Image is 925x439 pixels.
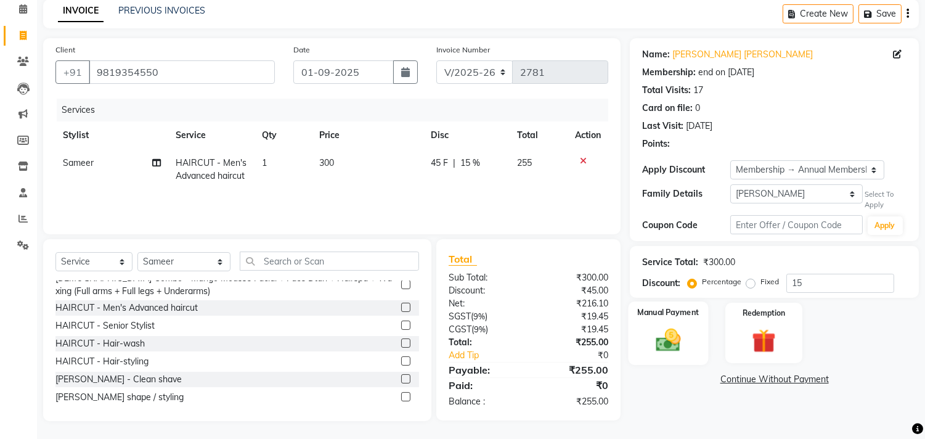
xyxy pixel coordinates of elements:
th: Total [510,121,568,149]
div: HAIRCUT - Men's Advanced haircut [55,302,198,314]
div: 17 [693,84,703,97]
div: HAIRCUT - Hair-styling [55,355,149,368]
button: +91 [55,60,90,84]
th: Service [168,121,255,149]
div: Points: [642,137,670,150]
span: 255 [517,157,532,168]
a: Continue Without Payment [632,373,916,386]
label: Client [55,44,75,55]
div: Name: [642,48,670,61]
div: [PERSON_NAME] - Clean shave [55,373,182,386]
a: [PERSON_NAME] [PERSON_NAME] [672,48,813,61]
div: ₹255.00 [529,363,618,377]
div: ₹45.00 [529,284,618,297]
th: Price [312,121,423,149]
input: Search or Scan [240,252,419,271]
div: ₹0 [529,378,618,393]
button: Create New [783,4,854,23]
div: Discount: [642,277,680,290]
div: HAIRCUT - Senior Stylist [55,319,155,332]
span: SGST [449,311,471,322]
button: Apply [868,216,903,235]
div: Total: [439,336,529,349]
div: Select To Apply [865,189,907,210]
div: ( ) [439,310,529,323]
span: 1 [262,157,267,168]
label: Manual Payment [638,306,699,318]
th: Action [568,121,608,149]
th: Qty [255,121,312,149]
div: Total Visits: [642,84,691,97]
div: Apply Discount [642,163,730,176]
span: 9% [474,324,486,334]
div: Paid: [439,378,529,393]
div: Service Total: [642,256,698,269]
label: Invoice Number [436,44,490,55]
div: ₹19.45 [529,323,618,336]
div: [DATE] [686,120,712,133]
div: Payable: [439,363,529,377]
th: Disc [423,121,510,149]
div: Membership: [642,66,696,79]
img: _cash.svg [648,326,689,355]
a: Add Tip [439,349,544,362]
div: end on [DATE] [698,66,754,79]
div: HAIRCUT - Hair-wash [55,337,145,350]
span: 9% [473,311,485,321]
span: 300 [319,157,334,168]
div: Coupon Code [642,219,730,232]
div: Discount: [439,284,529,297]
span: 45 F [431,157,448,170]
div: Last Visit: [642,120,683,133]
div: Card on file: [642,102,693,115]
div: Family Details [642,187,730,200]
input: Enter Offer / Coupon Code [730,215,862,234]
input: Search by Name/Mobile/Email/Code [89,60,275,84]
div: [DEMOGRAPHIC_DATA] Combo - Mango Mousse Facial + Face Dtan + Hairspa + Waxing (Full arms + Full l... [55,272,396,298]
div: ₹19.45 [529,310,618,323]
div: ₹300.00 [703,256,735,269]
div: Balance : [439,395,529,408]
img: _gift.svg [744,326,783,356]
th: Stylist [55,121,168,149]
span: | [453,157,455,170]
label: Redemption [743,308,785,319]
span: Total [449,253,477,266]
span: Sameer [63,157,94,168]
button: Save [858,4,902,23]
div: Services [57,99,617,121]
label: Fixed [760,276,779,287]
div: [PERSON_NAME] shape / styling [55,391,184,404]
div: 0 [695,102,700,115]
span: CGST [449,324,471,335]
div: ₹255.00 [529,336,618,349]
div: ₹300.00 [529,271,618,284]
span: 15 % [460,157,480,170]
a: PREVIOUS INVOICES [118,5,205,16]
label: Percentage [702,276,741,287]
div: ₹255.00 [529,395,618,408]
div: ( ) [439,323,529,336]
label: Date [293,44,310,55]
div: ₹0 [544,349,618,362]
span: HAIRCUT - Men's Advanced haircut [176,157,247,181]
div: Sub Total: [439,271,529,284]
div: ₹216.10 [529,297,618,310]
div: Net: [439,297,529,310]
